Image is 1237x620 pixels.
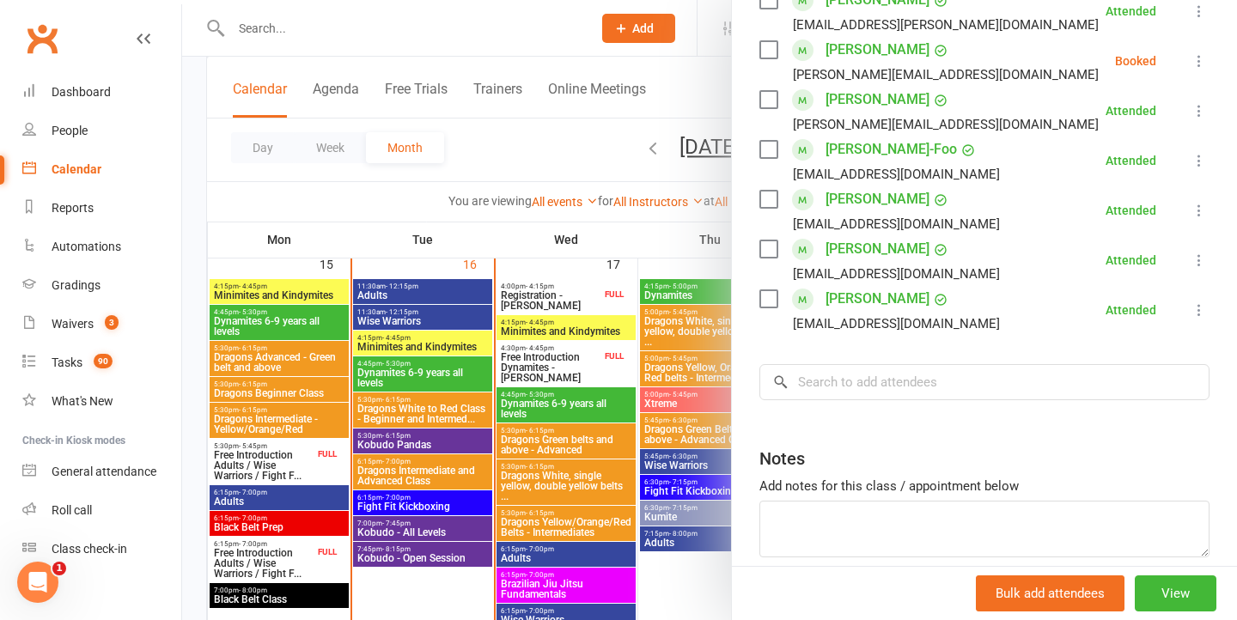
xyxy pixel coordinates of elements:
[22,382,181,421] a: What's New
[52,85,111,99] div: Dashboard
[52,317,94,331] div: Waivers
[793,14,1099,36] div: [EMAIL_ADDRESS][PERSON_NAME][DOMAIN_NAME]
[52,465,156,478] div: General attendance
[105,315,119,330] span: 3
[22,266,181,305] a: Gradings
[793,113,1099,136] div: [PERSON_NAME][EMAIL_ADDRESS][DOMAIN_NAME]
[826,185,929,213] a: [PERSON_NAME]
[1115,55,1156,67] div: Booked
[1106,105,1156,117] div: Attended
[17,562,58,603] iframe: Intercom live chat
[826,86,929,113] a: [PERSON_NAME]
[52,356,82,369] div: Tasks
[94,354,113,368] span: 90
[52,278,101,292] div: Gradings
[793,213,1000,235] div: [EMAIL_ADDRESS][DOMAIN_NAME]
[1106,204,1156,216] div: Attended
[826,235,929,263] a: [PERSON_NAME]
[52,562,66,575] span: 1
[759,364,1210,400] input: Search to add attendees
[22,73,181,112] a: Dashboard
[793,64,1099,86] div: [PERSON_NAME][EMAIL_ADDRESS][DOMAIN_NAME]
[22,343,181,382] a: Tasks 90
[22,453,181,491] a: General attendance kiosk mode
[52,201,94,215] div: Reports
[1106,254,1156,266] div: Attended
[52,124,88,137] div: People
[22,150,181,189] a: Calendar
[22,112,181,150] a: People
[22,530,181,568] a: Class kiosk mode
[1106,155,1156,167] div: Attended
[759,476,1210,496] div: Add notes for this class / appointment below
[976,575,1124,611] button: Bulk add attendees
[1106,304,1156,316] div: Attended
[793,313,1000,335] div: [EMAIL_ADDRESS][DOMAIN_NAME]
[52,394,113,408] div: What's New
[1106,5,1156,17] div: Attended
[21,17,64,60] a: Clubworx
[22,491,181,530] a: Roll call
[52,162,101,176] div: Calendar
[22,305,181,343] a: Waivers 3
[52,542,127,556] div: Class check-in
[793,263,1000,285] div: [EMAIL_ADDRESS][DOMAIN_NAME]
[826,36,929,64] a: [PERSON_NAME]
[22,189,181,228] a: Reports
[22,228,181,266] a: Automations
[52,503,92,517] div: Roll call
[1135,575,1216,611] button: View
[793,163,1000,185] div: [EMAIL_ADDRESS][DOMAIN_NAME]
[826,136,957,163] a: [PERSON_NAME]-Foo
[826,285,929,313] a: [PERSON_NAME]
[52,240,121,253] div: Automations
[759,447,805,471] div: Notes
